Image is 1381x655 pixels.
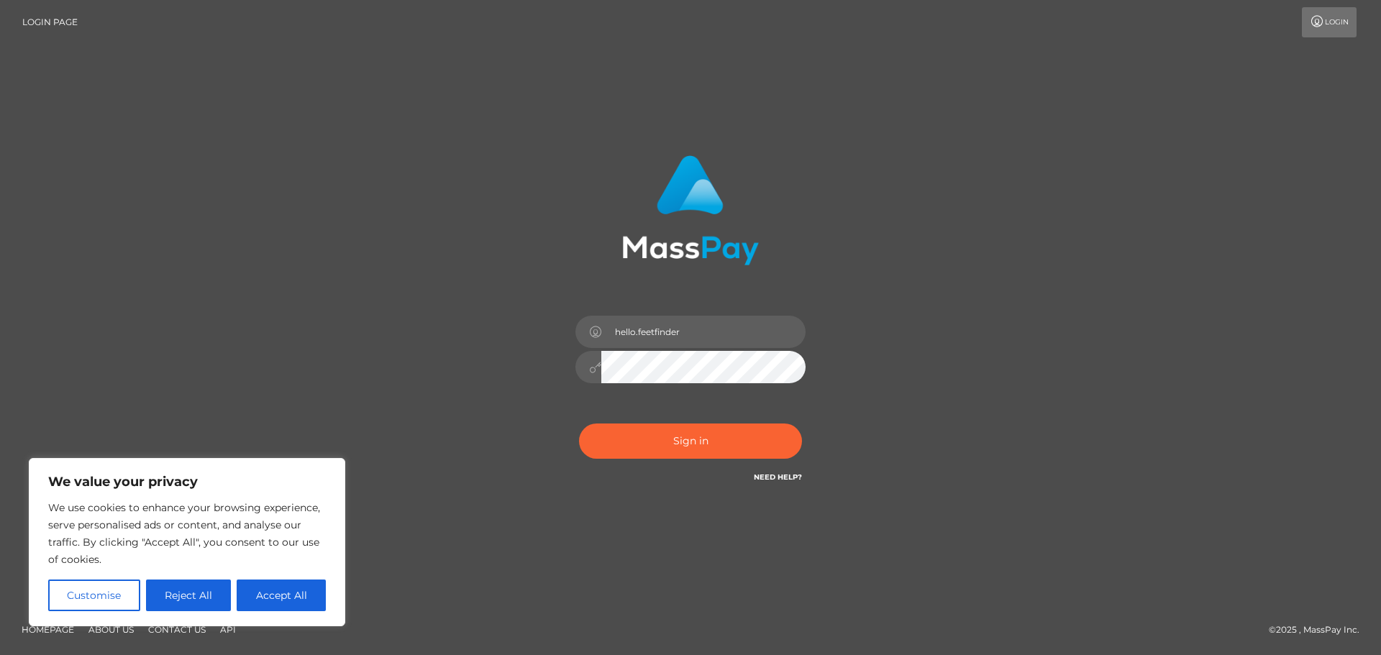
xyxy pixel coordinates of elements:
[16,618,80,641] a: Homepage
[601,316,806,348] input: Username...
[22,7,78,37] a: Login Page
[622,155,759,265] img: MassPay Login
[579,423,802,459] button: Sign in
[48,580,140,611] button: Customise
[48,499,326,568] p: We use cookies to enhance your browsing experience, serve personalised ads or content, and analys...
[1302,7,1357,37] a: Login
[48,473,326,490] p: We value your privacy
[237,580,326,611] button: Accept All
[146,580,232,611] button: Reject All
[83,618,140,641] a: About Us
[29,458,345,626] div: We value your privacy
[1269,622,1370,638] div: © 2025 , MassPay Inc.
[214,618,242,641] a: API
[754,472,802,482] a: Need Help?
[142,618,211,641] a: Contact Us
